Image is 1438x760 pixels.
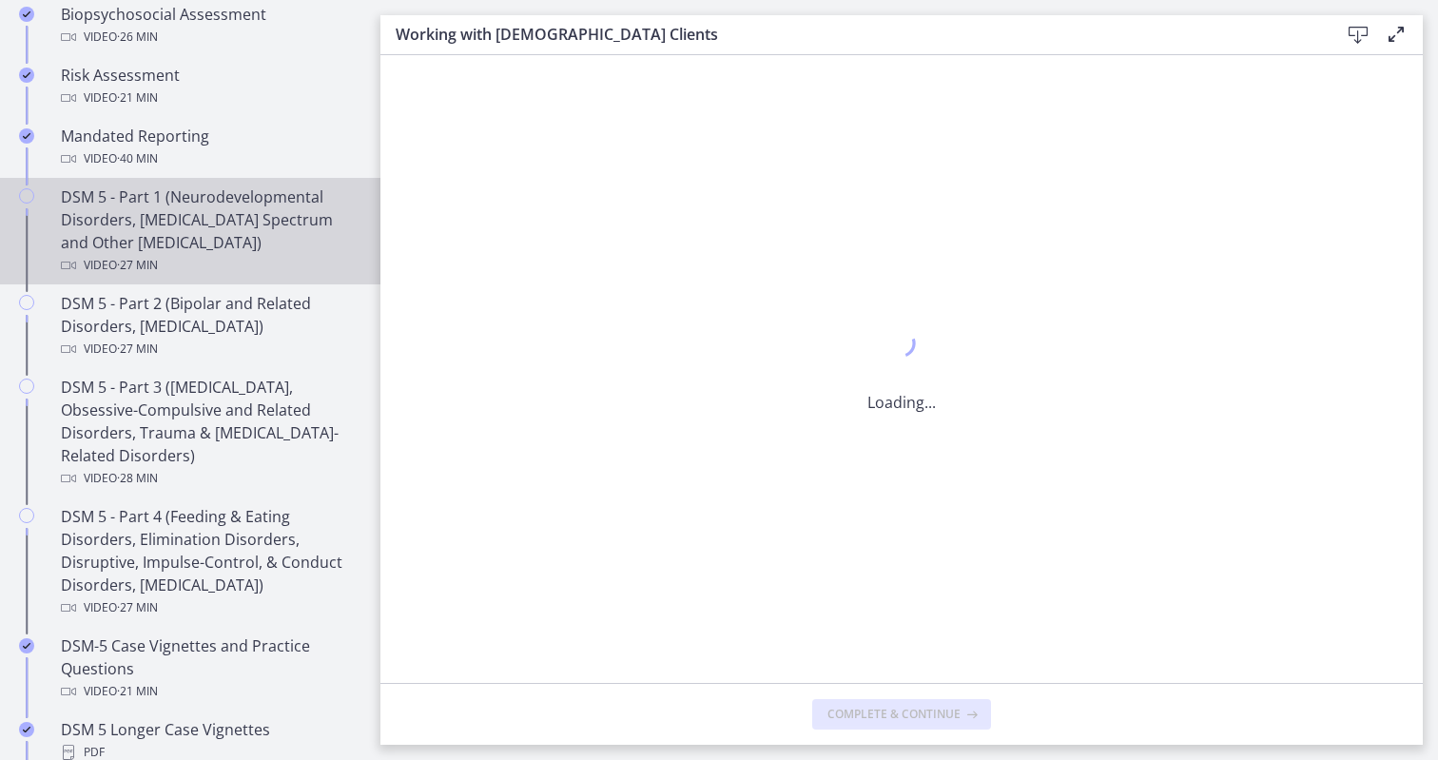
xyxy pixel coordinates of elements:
span: · 21 min [117,680,158,703]
div: 1 [867,324,936,368]
i: Completed [19,68,34,83]
div: DSM 5 - Part 1 (Neurodevelopmental Disorders, [MEDICAL_DATA] Spectrum and Other [MEDICAL_DATA]) [61,185,358,277]
div: DSM 5 - Part 3 ([MEDICAL_DATA], Obsessive-Compulsive and Related Disorders, Trauma & [MEDICAL_DAT... [61,376,358,490]
span: · 40 min [117,147,158,170]
span: · 26 min [117,26,158,49]
span: · 28 min [117,467,158,490]
span: · 21 min [117,87,158,109]
div: Biopsychosocial Assessment [61,3,358,49]
i: Completed [19,7,34,22]
div: Video [61,596,358,619]
span: · 27 min [117,338,158,361]
div: Mandated Reporting [61,125,358,170]
i: Completed [19,638,34,653]
div: Video [61,147,358,170]
span: · 27 min [117,254,158,277]
div: DSM-5 Case Vignettes and Practice Questions [61,634,358,703]
div: Risk Assessment [61,64,358,109]
p: Loading... [867,391,936,414]
div: Video [61,87,358,109]
i: Completed [19,722,34,737]
div: Video [61,338,358,361]
div: Video [61,467,358,490]
div: DSM 5 - Part 4 (Feeding & Eating Disorders, Elimination Disorders, Disruptive, Impulse-Control, &... [61,505,358,619]
h3: Working with [DEMOGRAPHIC_DATA] Clients [396,23,1309,46]
span: Complete & continue [827,707,961,722]
span: · 27 min [117,596,158,619]
div: Video [61,26,358,49]
div: DSM 5 - Part 2 (Bipolar and Related Disorders, [MEDICAL_DATA]) [61,292,358,361]
i: Completed [19,128,34,144]
button: Complete & continue [812,699,991,730]
div: Video [61,254,358,277]
div: Video [61,680,358,703]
